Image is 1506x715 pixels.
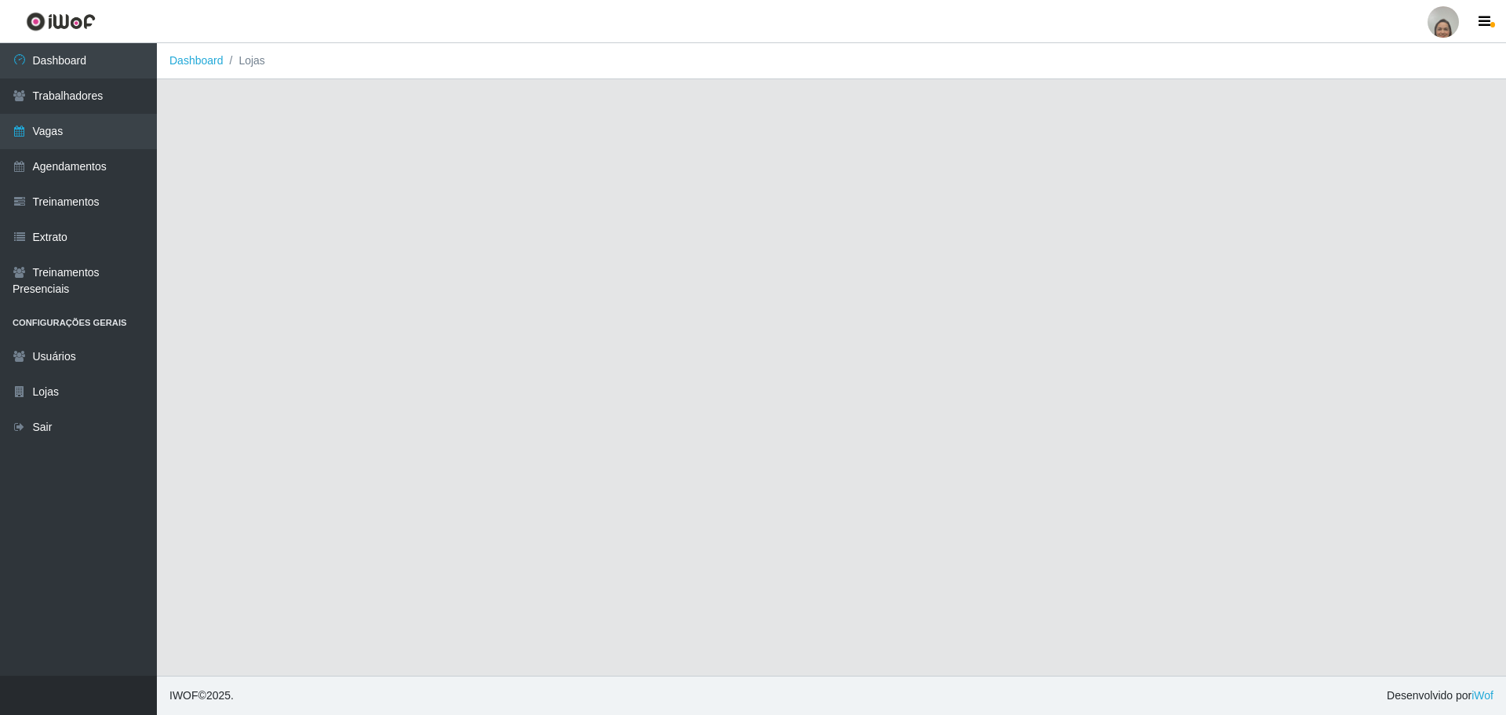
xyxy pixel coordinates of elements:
a: Dashboard [169,54,224,67]
nav: breadcrumb [157,43,1506,79]
span: Desenvolvido por [1387,688,1493,704]
a: iWof [1471,689,1493,702]
span: © 2025 . [169,688,234,704]
span: IWOF [169,689,198,702]
img: CoreUI Logo [26,12,96,31]
li: Lojas [224,53,265,69]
